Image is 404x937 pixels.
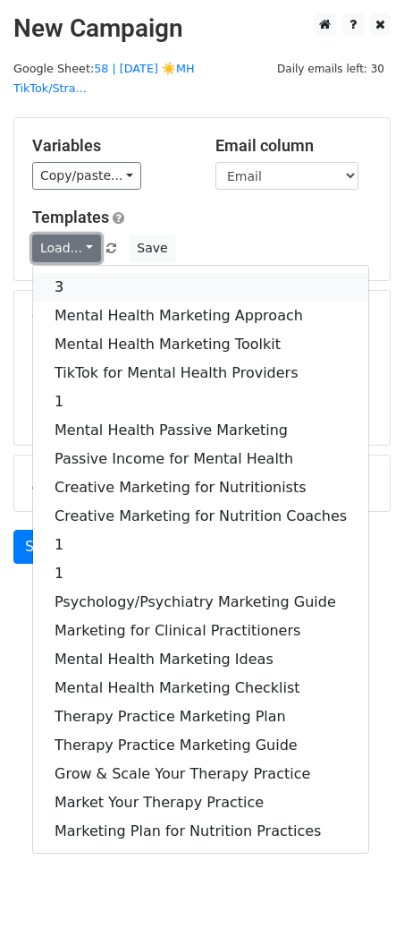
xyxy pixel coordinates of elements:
[315,851,404,937] iframe: Chat Widget
[271,62,391,75] a: Daily emails left: 30
[13,62,195,96] small: Google Sheet:
[33,502,368,531] a: Creative Marketing for Nutrition Coaches
[33,388,368,416] a: 1
[33,588,368,617] a: Psychology/Psychiatry Marketing Guide
[33,817,368,846] a: Marketing Plan for Nutrition Practices
[33,359,368,388] a: TikTok for Mental Health Providers
[33,674,368,703] a: Mental Health Marketing Checklist
[33,531,368,559] a: 1
[33,445,368,473] a: Passive Income for Mental Health
[33,273,368,302] a: 3
[33,788,368,817] a: Market Your Therapy Practice
[33,416,368,445] a: Mental Health Passive Marketing
[271,59,391,79] span: Daily emails left: 30
[33,559,368,588] a: 1
[13,62,195,96] a: 58 | [DATE] ☀️MH TikTok/Stra...
[129,234,175,262] button: Save
[13,13,391,44] h2: New Campaign
[33,731,368,760] a: Therapy Practice Marketing Guide
[33,645,368,674] a: Mental Health Marketing Ideas
[33,330,368,359] a: Mental Health Marketing Toolkit
[33,760,368,788] a: Grow & Scale Your Therapy Practice
[32,234,101,262] a: Load...
[32,136,189,156] h5: Variables
[33,703,368,731] a: Therapy Practice Marketing Plan
[33,617,368,645] a: Marketing for Clinical Practitioners
[13,530,72,564] a: Send
[33,473,368,502] a: Creative Marketing for Nutritionists
[33,302,368,330] a: Mental Health Marketing Approach
[215,136,372,156] h5: Email column
[32,162,141,190] a: Copy/paste...
[32,208,109,226] a: Templates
